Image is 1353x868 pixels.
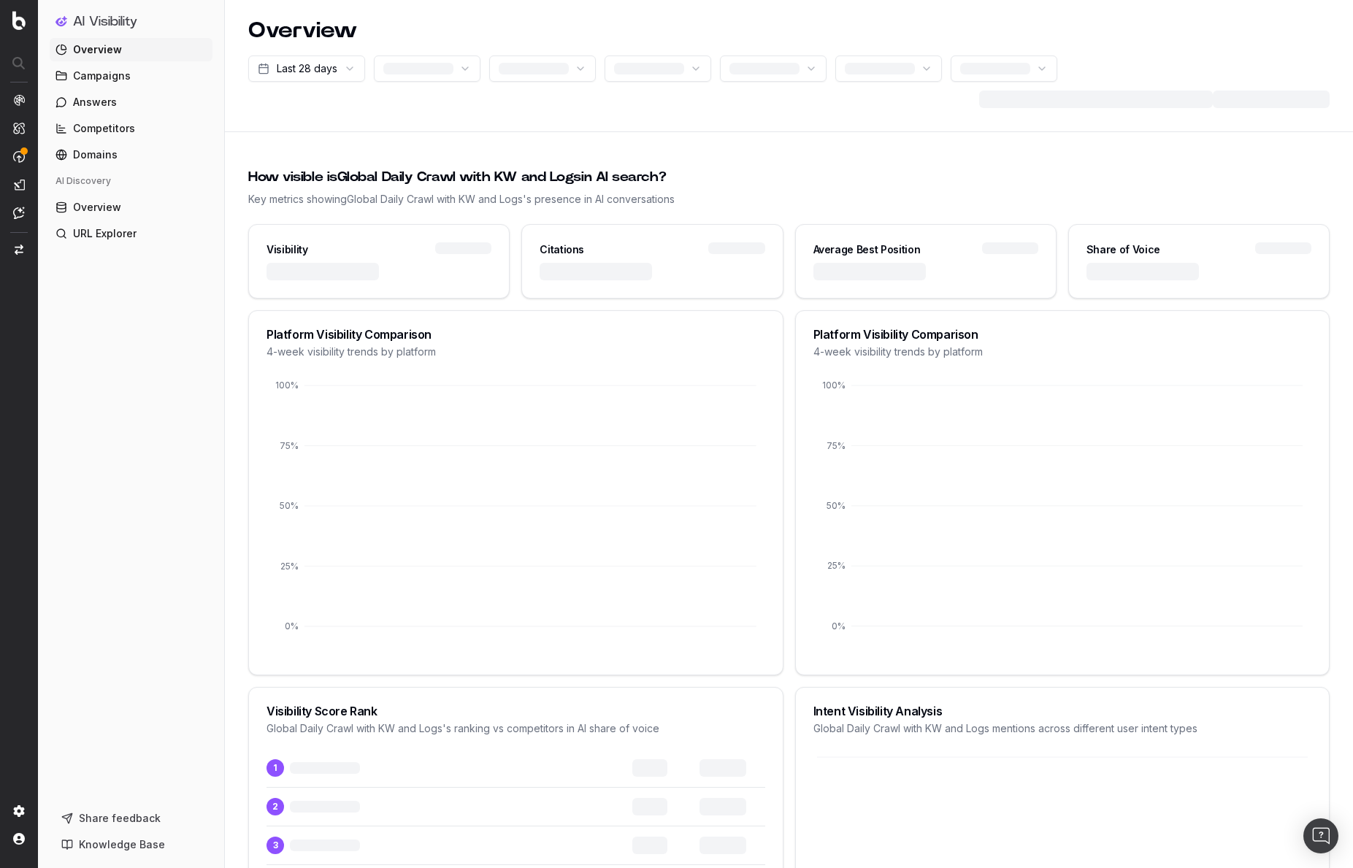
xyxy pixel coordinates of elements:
div: Global Daily Crawl with KW and Logs 's ranking vs competitors in AI share of voice [267,721,765,736]
a: Overview [50,38,212,61]
span: 2 [267,798,284,815]
a: Competitors [50,117,212,140]
img: Intelligence [13,122,25,134]
tspan: 50% [280,500,299,511]
span: Overview [73,200,121,215]
div: Citations [540,242,584,257]
img: Switch project [15,245,23,255]
div: Visibility Score Rank [267,705,765,717]
button: AI Visibility [55,12,207,32]
tspan: 0% [285,621,299,631]
tspan: 100% [821,380,845,391]
tspan: 75% [826,440,845,451]
a: Answers [50,91,212,114]
a: Campaigns [50,64,212,88]
tspan: 25% [280,561,299,572]
a: Overview [50,196,212,219]
div: Global Daily Crawl with KW and Logs mentions across different user intent types [813,721,1312,736]
span: 3 [267,837,284,854]
div: Key metrics showing Global Daily Crawl with KW and Logs 's presence in AI conversations [248,192,1330,207]
span: Campaigns [73,69,131,83]
tspan: 75% [280,440,299,451]
tspan: 0% [831,621,845,631]
span: 1 [267,759,284,777]
tspan: 25% [827,561,845,572]
img: Setting [13,805,25,817]
img: Analytics [13,94,25,106]
div: Visibility [267,242,308,257]
img: Activation [13,150,25,163]
div: Intent Visibility Analysis [813,705,1312,717]
a: URL Explorer [50,222,212,245]
span: Share feedback [79,811,161,826]
h1: AI Visibility [73,15,137,29]
tspan: 100% [275,380,299,391]
div: Average Best Position [813,242,921,257]
img: Botify logo [12,11,26,30]
span: Answers [73,95,117,110]
span: Overview [73,42,122,57]
span: Competitors [73,121,135,136]
div: How visible is Global Daily Crawl with KW and Logs in AI search? [248,167,1330,188]
div: Platform Visibility Comparison [267,329,765,340]
div: 4-week visibility trends by platform [267,345,765,359]
a: Knowledge Base [55,833,207,856]
h1: Overview [248,18,357,44]
img: Studio [13,179,25,191]
div: Platform Visibility Comparison [813,329,1312,340]
div: 4-week visibility trends by platform [813,345,1312,359]
span: URL Explorer [73,226,137,241]
span: Knowledge Base [79,837,165,852]
div: Open Intercom Messenger [1303,818,1338,853]
button: Share feedback [55,807,207,830]
a: Domains [50,143,212,166]
span: Domains [73,147,118,162]
img: My account [13,833,25,845]
div: Share of Voice [1086,242,1160,257]
tspan: 50% [826,500,845,511]
div: AI Discovery [50,169,212,193]
img: Assist [13,207,25,219]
